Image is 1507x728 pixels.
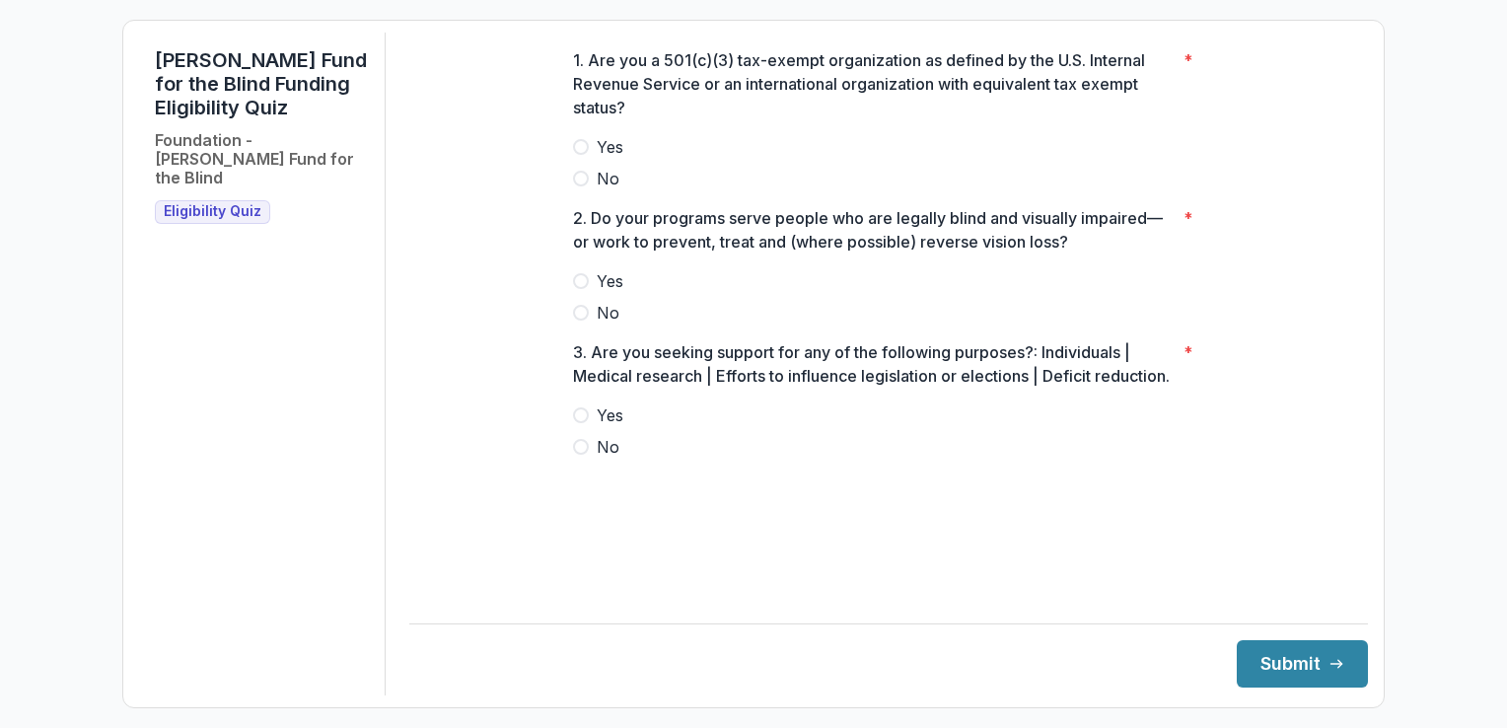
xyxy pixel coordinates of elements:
[597,403,623,427] span: Yes
[597,435,619,459] span: No
[573,48,1176,119] p: 1. Are you a 501(c)(3) tax-exempt organization as defined by the U.S. Internal Revenue Service or...
[164,203,261,220] span: Eligibility Quiz
[597,301,619,325] span: No
[155,131,369,188] h2: Foundation - [PERSON_NAME] Fund for the Blind
[597,135,623,159] span: Yes
[597,269,623,293] span: Yes
[573,340,1176,388] p: 3. Are you seeking support for any of the following purposes?: Individuals | Medical research | E...
[1237,640,1368,688] button: Submit
[573,206,1176,254] p: 2. Do your programs serve people who are legally blind and visually impaired—or work to prevent, ...
[155,48,369,119] h1: [PERSON_NAME] Fund for the Blind Funding Eligibility Quiz
[597,167,619,190] span: No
